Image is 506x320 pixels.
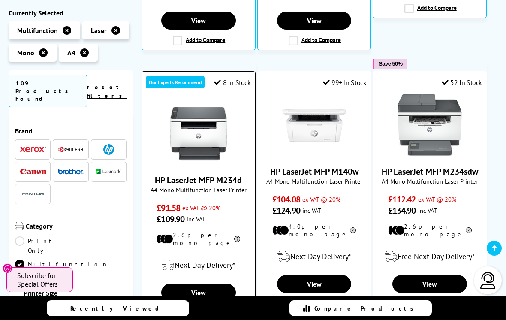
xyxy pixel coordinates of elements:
[15,260,108,269] a: Multifunction
[272,194,300,205] span: £104.08
[58,166,84,177] a: Brother
[146,253,251,277] div: modal_delivery
[277,275,352,293] a: View
[377,245,482,269] div: modal_delivery
[161,12,236,30] a: View
[272,223,356,238] li: 4.0p per mono page
[87,83,127,100] a: reset filters
[70,305,168,312] span: Recently Viewed
[9,75,87,107] span: 109 Products Found
[277,12,352,30] a: View
[58,146,84,153] img: Kyocera
[157,202,180,214] span: £91.58
[302,195,340,203] span: ex VAT @ 20%
[272,205,300,216] span: £124.90
[9,9,133,17] div: Currently Selected
[302,206,321,214] span: inc VAT
[379,60,402,67] span: Save 50%
[146,186,251,194] span: A4 Mono Multifunction Laser Printer
[155,175,242,186] a: HP LaserJet MFP M234d
[442,78,482,87] div: 52 In Stock
[323,78,367,87] div: 99+ In Stock
[15,236,71,255] a: Print Only
[289,300,432,316] a: Compare Products
[58,169,84,175] img: Brother
[270,166,358,177] a: HP LaserJet MFP M140w
[377,177,482,185] span: A4 Mono Multifunction Laser Printer
[15,127,126,135] span: Brand
[214,78,251,87] div: 8 In Stock
[15,289,21,297] img: Printer Size
[262,245,367,269] div: modal_delivery
[15,222,24,230] img: Category
[418,206,437,214] span: inc VAT
[161,284,236,302] a: View
[262,177,367,185] span: A4 Mono Multifunction Laser Printer
[479,272,497,289] img: user-headset-light.svg
[96,166,121,177] a: Lexmark
[91,26,107,35] span: Laser
[67,48,75,57] span: A4
[17,26,58,35] span: Multifunction
[26,222,126,232] span: Category
[314,305,418,312] span: Compare Products
[47,300,189,316] a: Recently Viewed
[282,93,346,157] img: HP LaserJet MFP M140w
[282,151,346,159] a: HP LaserJet MFP M140w
[187,215,205,223] span: inc VAT
[166,102,231,166] img: HP LaserJet MFP M234d
[20,144,46,155] a: Xerox
[388,223,472,238] li: 2.6p per mono page
[373,59,407,69] button: Save 50%
[392,275,467,293] a: View
[166,159,231,168] a: HP LaserJet MFP M234d
[388,194,416,205] span: £112.42
[398,151,462,159] a: HP LaserJet MFP M234sdw
[96,144,121,155] a: HP
[157,214,184,225] span: £109.90
[3,263,12,273] button: Close
[24,289,126,299] span: Printer Size
[146,76,205,88] div: Our Experts Recommend
[17,48,34,57] span: Mono
[398,93,462,157] img: HP LaserJet MFP M234sdw
[173,36,225,45] label: Add to Compare
[17,271,64,288] span: Subscribe for Special Offers
[182,204,220,212] span: ex VAT @ 20%
[404,4,457,13] label: Add to Compare
[382,166,478,177] a: HP LaserJet MFP M234sdw
[96,169,121,175] img: Lexmark
[58,144,84,155] a: Kyocera
[103,144,114,155] img: HP
[20,147,46,153] img: Xerox
[20,166,46,177] a: Canon
[388,205,416,216] span: £134.90
[289,36,341,45] label: Add to Compare
[418,195,456,203] span: ex VAT @ 20%
[157,231,240,247] li: 2.6p per mono page
[20,189,46,199] img: Pantum
[20,169,46,175] img: Canon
